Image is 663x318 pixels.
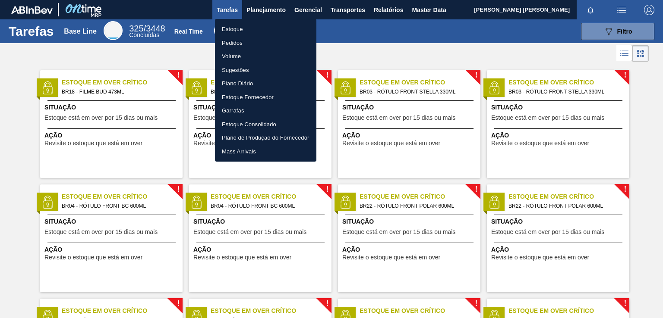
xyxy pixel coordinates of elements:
[215,77,316,90] a: Plano Diário
[215,104,316,118] a: Garrafas
[215,50,316,63] a: Volume
[215,118,316,131] a: Estoque Consolidado
[215,90,316,104] a: Estoque Fornecedor
[215,145,316,159] a: Mass Arrivals
[215,63,316,77] a: Sugestões
[215,22,316,36] a: Estoque
[215,131,316,145] a: Plano de Produção do Fornecedor
[215,36,316,50] a: Pedidos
